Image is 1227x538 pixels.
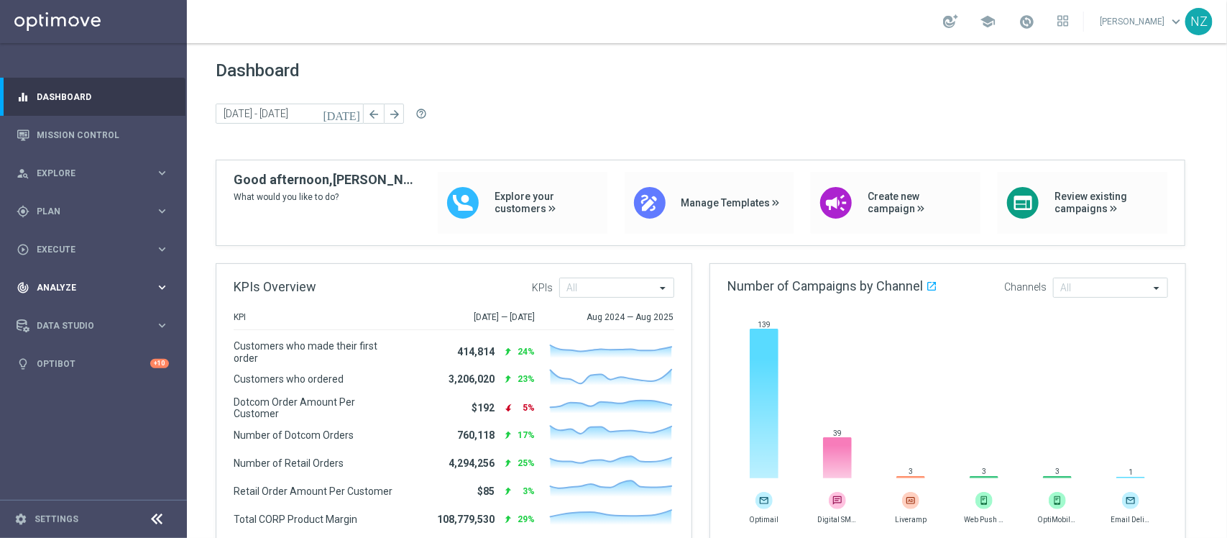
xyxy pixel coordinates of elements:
i: keyboard_arrow_right [155,166,169,180]
div: Plan [17,205,155,218]
a: Settings [35,515,78,524]
span: Analyze [37,283,155,292]
i: settings [14,513,27,526]
a: Optibot [37,345,150,383]
button: equalizer Dashboard [16,91,170,103]
i: play_circle_outline [17,243,29,256]
i: keyboard_arrow_right [155,242,169,256]
i: person_search [17,167,29,180]
a: Mission Control [37,116,169,154]
a: [PERSON_NAME]keyboard_arrow_down [1098,11,1185,32]
div: Data Studio [17,319,155,332]
i: keyboard_arrow_right [155,281,169,294]
div: Dashboard [17,78,169,116]
button: lightbulb Optibot +10 [16,358,170,370]
div: Execute [17,243,155,256]
i: lightbulb [17,357,29,370]
i: gps_fixed [17,205,29,218]
button: person_search Explore keyboard_arrow_right [16,168,170,179]
div: Optibot [17,345,169,383]
button: Mission Control [16,129,170,141]
i: track_changes [17,281,29,294]
span: Plan [37,207,155,216]
button: Data Studio keyboard_arrow_right [16,320,170,332]
div: NZ [1185,8,1213,35]
i: keyboard_arrow_right [155,204,169,218]
span: Data Studio [37,322,155,330]
button: gps_fixed Plan keyboard_arrow_right [16,206,170,217]
div: Explore [17,167,155,180]
span: keyboard_arrow_down [1168,14,1184,29]
div: +10 [150,359,169,368]
span: Explore [37,169,155,178]
i: keyboard_arrow_right [155,319,169,332]
a: Dashboard [37,78,169,116]
button: track_changes Analyze keyboard_arrow_right [16,282,170,293]
span: Execute [37,245,155,254]
i: equalizer [17,91,29,104]
div: Analyze [17,281,155,294]
button: play_circle_outline Execute keyboard_arrow_right [16,244,170,255]
div: Mission Control [17,116,169,154]
span: school [980,14,996,29]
